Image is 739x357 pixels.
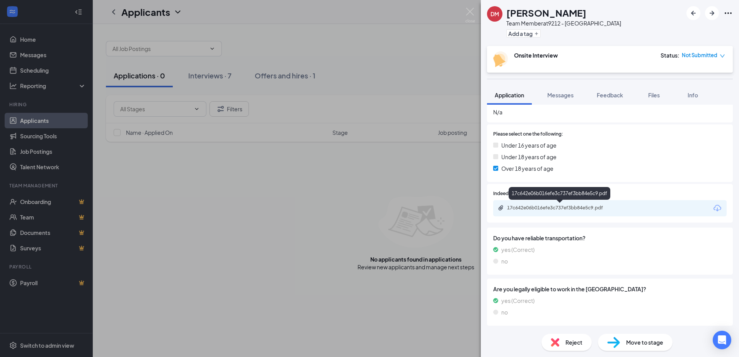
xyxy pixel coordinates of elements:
div: DM [490,10,499,18]
button: ArrowRight [705,6,719,20]
span: yes (Correct) [501,296,535,305]
span: Messages [547,92,574,99]
span: N/a [493,108,727,116]
svg: Download [713,204,722,213]
span: Application [495,92,524,99]
a: Paperclip17c642e06b016efe3c737ef3bb84e5c9.pdf [498,205,623,212]
h1: [PERSON_NAME] [506,6,586,19]
span: Files [648,92,660,99]
span: no [501,308,508,316]
span: Under 16 years of age [501,141,557,150]
span: Reject [565,338,582,347]
div: Open Intercom Messenger [713,331,731,349]
button: ArrowLeftNew [686,6,700,20]
span: Please select one the following: [493,131,563,138]
span: Are you legally eligible to work in the [GEOGRAPHIC_DATA]? [493,285,727,293]
b: Onsite Interview [514,52,558,59]
span: Info [688,92,698,99]
span: Under 18 years of age [501,153,557,161]
div: Team Member at 9212 - [GEOGRAPHIC_DATA] [506,19,621,27]
div: Status : [661,51,679,59]
span: Indeed Resume [493,190,527,197]
svg: Ellipses [724,8,733,18]
div: 17c642e06b016efe3c737ef3bb84e5c9.pdf [509,187,610,200]
span: Over 18 years of age [501,164,553,173]
span: Move to stage [626,338,663,347]
span: yes (Correct) [501,245,535,254]
span: no [501,257,508,265]
button: PlusAdd a tag [506,29,541,37]
span: Feedback [597,92,623,99]
svg: ArrowRight [707,8,717,18]
span: Not Submitted [682,51,717,59]
svg: ArrowLeftNew [689,8,698,18]
span: down [720,53,725,59]
div: 17c642e06b016efe3c737ef3bb84e5c9.pdf [507,205,615,211]
span: Do you have reliable transportation? [493,234,727,242]
svg: Paperclip [498,205,504,211]
svg: Plus [534,31,539,36]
